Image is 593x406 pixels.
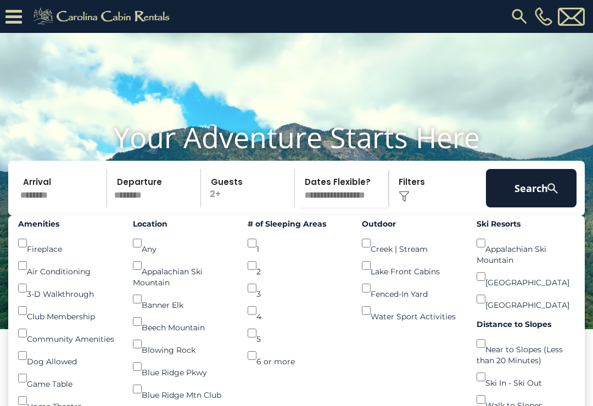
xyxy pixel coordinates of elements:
img: search-regular.svg [510,7,529,26]
label: Amenities [18,218,116,229]
div: 6 or more [248,345,346,367]
button: Search [486,169,577,207]
div: Community Amenities [18,322,116,345]
p: 2+ [204,169,294,207]
div: Beech Mountain [133,311,231,333]
div: 1 [248,232,346,255]
img: filter--v1.png [399,191,410,202]
div: 5 [248,322,346,345]
h1: Your Adventure Starts Here [8,120,585,154]
div: Creek | Stream [362,232,460,255]
div: Any [133,232,231,255]
div: Banner Elk [133,288,231,311]
div: [GEOGRAPHIC_DATA] [477,266,575,288]
div: 2 [248,255,346,277]
div: Appalachian Ski Mountain [133,255,231,288]
label: Distance to Slopes [477,319,575,330]
img: Khaki-logo.png [27,5,179,27]
img: search-regular-white.png [546,182,560,195]
div: Fireplace [18,232,116,255]
div: Game Table [18,367,116,390]
label: Ski Resorts [477,218,575,229]
label: Outdoor [362,218,460,229]
div: Fenced-In Yard [362,277,460,300]
div: Air Conditioning [18,255,116,277]
div: 4 [248,300,346,322]
div: Blue Ridge Mtn Club [133,378,231,401]
div: 3-D Walkthrough [18,277,116,300]
label: # of Sleeping Areas [248,218,346,229]
div: Blowing Rock [133,333,231,356]
div: Dog Allowed [18,345,116,367]
label: Location [133,218,231,229]
div: Lake Front Cabins [362,255,460,277]
div: Club Membership [18,300,116,322]
div: Blue Ridge Pkwy [133,356,231,378]
div: Ski In - Ski Out [477,366,575,388]
div: Appalachian Ski Mountain [477,232,575,266]
div: [GEOGRAPHIC_DATA] [477,288,575,311]
div: Water Sport Activities [362,300,460,322]
div: 3 [248,277,346,300]
a: [PHONE_NUMBER] [532,7,555,26]
div: Near to Slopes (Less than 20 Minutes) [477,332,575,366]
